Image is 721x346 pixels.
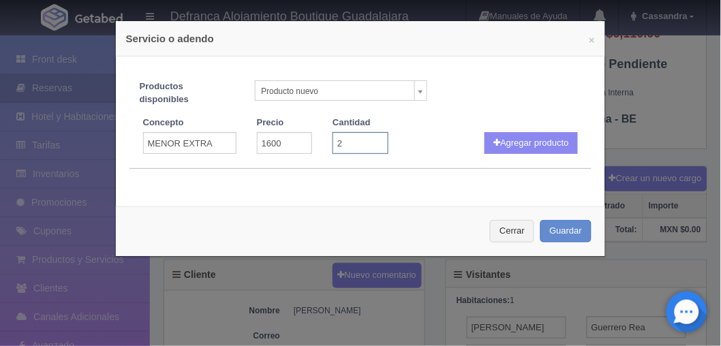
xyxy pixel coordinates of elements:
[126,31,596,46] h4: Servicio o adendo
[333,116,371,129] label: Cantidad
[540,220,592,242] button: Guardar
[485,132,578,154] button: Agregar producto
[143,116,184,129] label: Concepto
[129,80,245,106] label: Productos disponibles
[490,220,534,242] button: Cerrar
[257,116,284,129] label: Precio
[261,81,409,101] span: Producto nuevo
[589,35,596,45] button: ×
[255,80,427,101] a: Producto nuevo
